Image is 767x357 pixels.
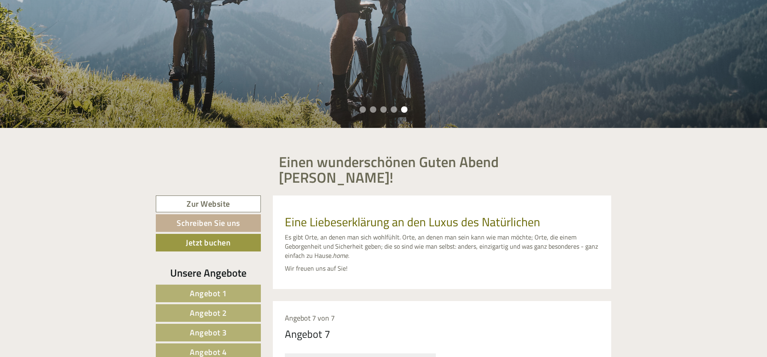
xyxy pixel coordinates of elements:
em: home. [333,251,349,260]
h1: Einen wunderschönen Guten Abend [PERSON_NAME]! [279,154,606,185]
small: 13:35 [12,56,124,61]
span: Angebot 3 [190,326,227,339]
span: Angebot 1 [190,287,227,299]
small: 13:41 [116,137,303,142]
div: Oh entschuldigung, ja mache ich sofort! :) [6,39,128,63]
div: Sie [116,66,303,73]
a: Jetzt buchen [156,234,261,251]
button: Senden [263,207,315,225]
small: 13:29 [116,30,303,35]
div: Angebot 7 [285,327,330,341]
div: Vielen Dank, das Angebot ist ja wesentlich teuer und somit für uns nicht attraktiv. Jedoch wollte... [112,65,309,144]
span: Angebot 7 von 7 [285,313,335,323]
a: Zur Website [156,195,261,213]
div: [GEOGRAPHIC_DATA] [12,40,124,47]
p: Wir freuen uns auf Sie! [285,264,600,273]
span: Eine Liebeserklärung an den Luxus des Natürlichen [285,213,540,231]
p: Es gibt Orte, an denen man sich wohlfühlt. Orte, an denen man sein kann wie man möchte; Orte, die... [285,233,600,260]
div: [DATE] [143,2,171,16]
div: Unsere Angebote [156,265,261,280]
a: Schreiben Sie uns [156,214,261,232]
span: Angebot 2 [190,307,227,319]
